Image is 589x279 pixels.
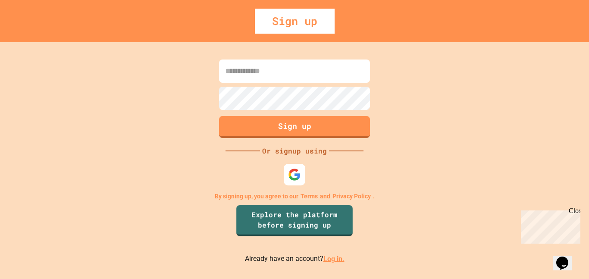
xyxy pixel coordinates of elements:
iframe: chat widget [553,245,580,270]
p: By signing up, you agree to our and . [215,192,375,201]
div: Sign up [255,9,335,34]
a: Terms [301,192,318,201]
iframe: chat widget [517,207,580,244]
a: Explore the platform before signing up [236,205,353,236]
div: Or signup using [260,146,329,156]
p: Already have an account? [245,254,345,264]
button: Sign up [219,116,370,138]
a: Privacy Policy [332,192,371,201]
div: Chat with us now!Close [3,3,60,55]
a: Log in. [323,254,345,263]
img: google-icon.svg [288,168,301,181]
